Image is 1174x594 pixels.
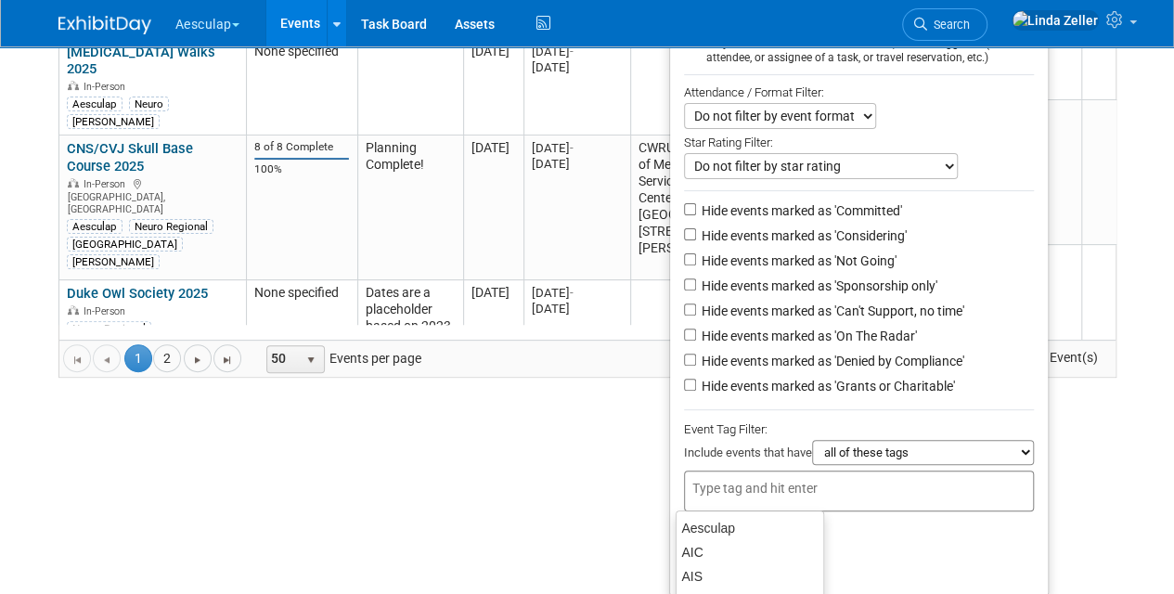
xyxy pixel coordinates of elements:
label: Hide events marked as 'On The Radar' [698,327,917,345]
div: Include events that have [684,440,1034,471]
td: Dates are a placeholder based on 2023 dates. This event is not being held in [DATE]. [357,280,463,408]
div: Star Rating Filter: [684,129,1034,153]
a: Duke Owl Society 2025 [67,285,208,302]
div: None specified [254,285,349,302]
div: None specified [254,44,349,60]
td: [DATE] [463,38,523,136]
img: In-Person Event [68,305,79,315]
span: In-Person [84,81,131,93]
span: Go to the next page [190,353,205,368]
a: Go to the first page [63,344,91,372]
span: - [570,286,574,300]
div: [DATE] [532,301,622,316]
div: Neuro [129,97,169,111]
div: [DATE] [532,59,622,75]
div: 8 of 8 Complete [254,140,349,154]
div: Neuro Regional [129,219,213,234]
label: Hide events marked as 'Sponsorship only' [698,277,937,295]
div: [PERSON_NAME] [67,254,160,269]
div: Event Tag Filter: [684,419,1034,440]
div: [DATE] [532,156,622,172]
div: Neuro Regional [67,321,151,336]
span: Go to the last page [220,353,235,368]
img: In-Person Event [68,81,79,90]
img: In-Person Event [68,178,79,187]
div: [GEOGRAPHIC_DATA] [67,237,183,252]
label: Hide events marked as 'Grants or Charitable' [698,377,955,395]
span: In-Person [84,305,131,317]
div: [DATE] [532,140,622,156]
div: Aesculap [67,97,123,111]
a: Go to the next page [184,344,212,372]
label: Hide events marked as 'Committed' [698,201,902,220]
label: Hide events marked as 'Can't Support, no time' [698,302,964,320]
td: [DATE] [463,136,523,280]
span: Go to the previous page [99,353,114,368]
div: Attendance / Format Filter: [684,82,1034,103]
td: [DATE] [463,280,523,408]
img: ExhibitDay [58,16,151,34]
a: 2 [153,344,181,372]
div: [GEOGRAPHIC_DATA], [GEOGRAPHIC_DATA] [67,175,238,216]
label: Hide events marked as 'Not Going' [698,252,897,270]
div: [PERSON_NAME] [67,114,160,129]
div: AIS [677,564,823,588]
div: AIC [677,540,823,564]
span: Events per page [242,344,440,372]
span: In-Person [84,178,131,190]
a: Search [902,8,987,41]
a: Go to the previous page [93,344,121,372]
span: Search [927,18,970,32]
a: Go to the last page [213,344,241,372]
td: Planning Complete! [357,136,463,280]
div: [DATE] [532,44,622,59]
a: CNS/CVJ Skull Base Course 2025 [67,140,193,174]
input: Type tag and hit enter [692,479,841,497]
span: - [570,141,574,155]
label: Hide events marked as 'Considering' [698,226,907,245]
div: [DATE] [532,285,622,301]
img: Linda Zeller [1012,10,1099,31]
span: 1 [124,344,152,372]
span: select [303,353,318,368]
div: Aesculap [677,516,823,540]
div: Aesculap [67,219,123,234]
div: 100% [254,162,349,176]
span: 50 [267,346,299,372]
div: Only show events that either I created, or I am tagged in (as attendee, or assignee of a task, or... [684,37,1034,65]
label: Hide events marked as 'Denied by Compliance' [698,352,964,370]
td: CWRU School of Medicine Service Center [GEOGRAPHIC_DATA][STREET_ADDRESS][PERSON_NAME] [630,136,726,280]
span: Go to the first page [70,353,84,368]
span: - [570,45,574,58]
a: [MEDICAL_DATA] Walks 2025 [67,44,215,78]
